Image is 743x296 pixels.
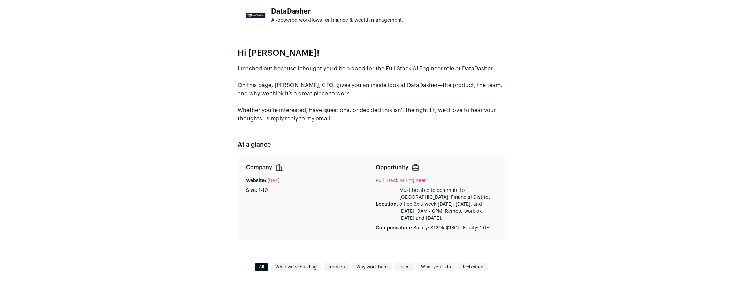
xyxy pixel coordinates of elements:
p: Website: [246,177,266,184]
a: What we're building [271,263,321,271]
h1: DataDasher [271,8,403,15]
p: I reached out because I thought you'd be a good for the Full Stack AI Engineer role at DataDasher... [238,64,505,123]
p: 1-10 [259,187,268,194]
h2: At a glance [238,140,505,149]
a: All [255,263,268,271]
p: Company [246,163,272,172]
p: Opportunity [376,163,408,172]
a: Why work here [352,263,392,271]
p: Compensation: [376,225,412,232]
a: Full Stack AI Engineer [376,178,426,183]
a: Team [395,263,414,271]
p: Hi [PERSON_NAME]! [238,48,505,59]
p: Location: [376,201,398,208]
img: 5ea263cf0c28d7e3455a8b28ff74034307efce2722f8c6cf0fe1af1be6d55519.jpg [246,13,265,18]
p: Size: [246,187,257,194]
a: What you'll do [417,263,455,271]
a: [URL] [267,177,280,184]
a: Traction [324,263,349,271]
p: Salary: $120k-$180k. Equity: 1.0% [413,225,490,232]
span: AI-powered workflows for finance & wealth management. [271,18,403,23]
p: Must be able to commute to [GEOGRAPHIC_DATA], Financial District office 3x a week [DATE], [DATE],... [399,187,497,222]
a: Tech stack [458,263,488,271]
